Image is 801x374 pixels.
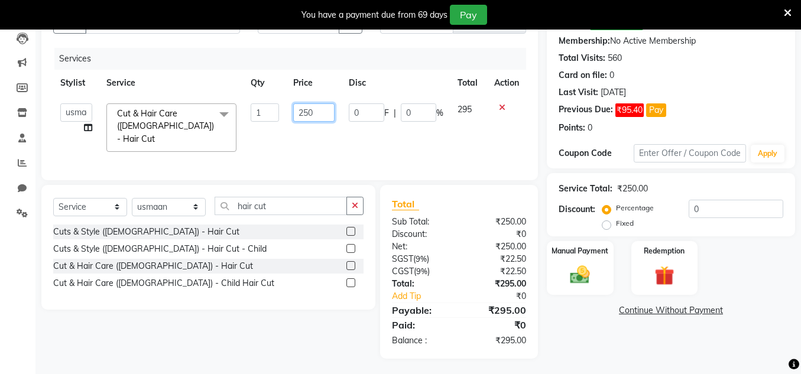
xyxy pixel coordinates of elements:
[416,266,427,276] span: 9%
[459,253,535,265] div: ₹22.50
[559,69,607,82] div: Card on file:
[559,52,605,64] div: Total Visits:
[459,334,535,347] div: ₹295.00
[609,69,614,82] div: 0
[616,218,634,229] label: Fixed
[615,103,644,117] span: ₹95.40
[244,70,286,96] th: Qty
[53,260,253,272] div: Cut & Hair Care ([DEMOGRAPHIC_DATA]) - Hair Cut
[617,183,648,195] div: ₹250.00
[601,86,626,99] div: [DATE]
[559,203,595,216] div: Discount:
[392,253,413,264] span: SGST
[559,183,612,195] div: Service Total:
[54,48,535,70] div: Services
[286,70,342,96] th: Price
[53,70,99,96] th: Stylist
[559,86,598,99] div: Last Visit:
[459,216,535,228] div: ₹250.00
[342,70,450,96] th: Disc
[608,52,622,64] div: 560
[383,240,459,253] div: Net:
[559,35,610,47] div: Membership:
[392,198,419,210] span: Total
[459,228,535,240] div: ₹0
[383,318,459,332] div: Paid:
[383,228,459,240] div: Discount:
[472,290,535,303] div: ₹0
[99,70,244,96] th: Service
[487,70,526,96] th: Action
[394,107,396,119] span: |
[383,334,459,347] div: Balance :
[53,226,239,238] div: Cuts & Style ([DEMOGRAPHIC_DATA]) - Hair Cut
[458,104,472,115] span: 295
[751,145,784,162] button: Apply
[155,134,160,144] a: x
[559,122,585,134] div: Points:
[559,103,613,117] div: Previous Due:
[215,197,347,215] input: Search or Scan
[436,107,443,119] span: %
[459,265,535,278] div: ₹22.50
[416,254,427,264] span: 9%
[53,243,267,255] div: Cuts & Style ([DEMOGRAPHIC_DATA]) - Hair Cut - Child
[383,216,459,228] div: Sub Total:
[459,240,535,253] div: ₹250.00
[459,278,535,290] div: ₹295.00
[53,277,274,290] div: Cut & Hair Care ([DEMOGRAPHIC_DATA]) - Child Hair Cut
[117,108,214,144] span: Cut & Hair Care ([DEMOGRAPHIC_DATA]) - Hair Cut
[648,264,680,288] img: _gift.svg
[459,303,535,317] div: ₹295.00
[301,9,447,21] div: You have a payment due from 69 days
[552,246,608,256] label: Manual Payment
[459,318,535,332] div: ₹0
[384,107,389,119] span: F
[588,122,592,134] div: 0
[559,35,783,47] div: No Active Membership
[383,278,459,290] div: Total:
[450,5,487,25] button: Pay
[616,203,654,213] label: Percentage
[564,264,596,287] img: _cash.svg
[383,253,459,265] div: ( )
[559,147,634,160] div: Coupon Code
[646,103,666,117] button: Pay
[383,303,459,317] div: Payable:
[450,70,487,96] th: Total
[634,144,746,162] input: Enter Offer / Coupon Code
[392,266,414,277] span: CGST
[644,246,685,256] label: Redemption
[383,290,472,303] a: Add Tip
[383,265,459,278] div: ( )
[549,304,793,317] a: Continue Without Payment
